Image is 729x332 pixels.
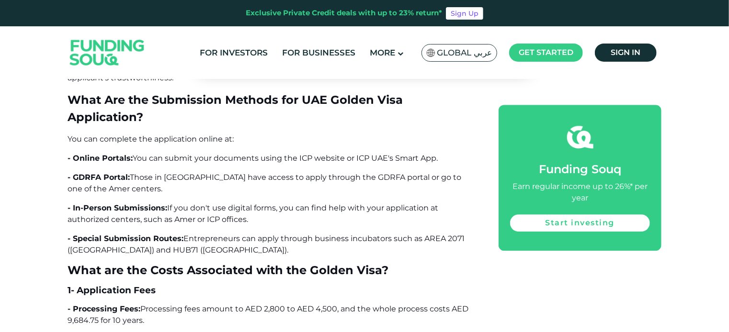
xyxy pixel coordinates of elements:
img: fsicon [567,124,593,151]
span: : [138,304,140,313]
span: - Online Portals: [68,154,133,163]
span: - In-Person Submissions: [68,203,167,212]
span: Entrepreneurs can apply through business incubators such as AREA 2071 ([GEOGRAPHIC_DATA]) and HUB... [68,234,465,255]
span: - Special Submission Routes: [68,234,183,243]
span: Get started [519,48,573,57]
a: Start investing [510,215,650,232]
a: For Investors [198,45,271,61]
span: 1- Application Fees [68,285,156,296]
span: Those in [GEOGRAPHIC_DATA] have access to apply through the GDRFA portal or go to one of the Amer... [68,173,461,193]
a: Sign in [595,44,657,62]
span: You can complete the application online at: [68,134,234,144]
span: You can submit your documents using the ICP website or ICP UAE's Smart App. [133,154,438,163]
span: More [370,48,396,57]
img: SA Flag [427,49,435,57]
span: If you don't use digital forms, you can find help with your application at authorized centers, su... [68,203,438,224]
a: Sign Up [446,7,483,20]
span: What are the Costs Associated with the Golden Visa? [68,263,388,277]
span: Funding Souq [539,163,621,177]
img: Logo [60,29,154,77]
span: - GDRFA Portal: [68,173,130,182]
span: What Are the Submission Methods for UAE Golden Visa Application? [68,93,403,124]
div: Earn regular income up to 26%* per year [510,181,650,204]
div: Exclusive Private Credit deals with up to 23% return* [246,8,442,19]
span: Sign in [611,48,641,57]
span: Global عربي [437,47,492,58]
span: - Processing Fees [68,304,138,313]
span: Processing fees amount to AED 2,800 to AED 4,500, and the whole process costs AED 9,684.75 for 10... [68,304,468,325]
a: For Businesses [280,45,358,61]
